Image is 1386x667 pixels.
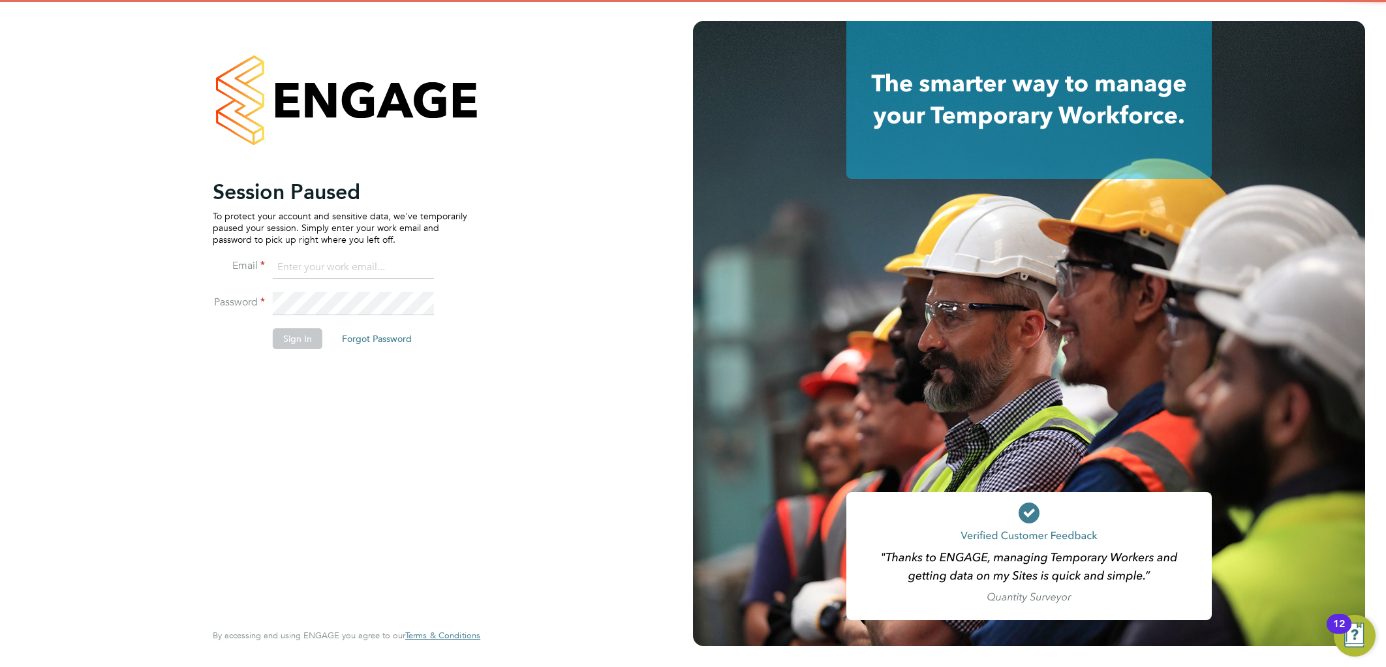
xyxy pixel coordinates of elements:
[273,256,434,279] input: Enter your work email...
[331,328,422,349] button: Forgot Password
[1333,624,1345,641] div: 12
[213,179,467,205] h2: Session Paused
[405,630,480,641] a: Terms & Conditions
[273,328,322,349] button: Sign In
[213,630,480,641] span: By accessing and using ENGAGE you agree to our
[1334,615,1376,657] button: Open Resource Center, 12 new notifications
[213,296,265,309] label: Password
[213,259,265,273] label: Email
[213,210,467,246] p: To protect your account and sensitive data, we've temporarily paused your session. Simply enter y...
